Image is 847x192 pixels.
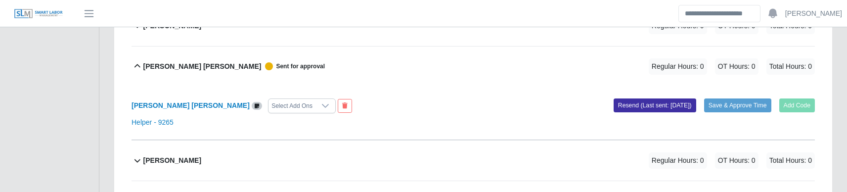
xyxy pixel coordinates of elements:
input: Search [678,5,760,22]
span: Total Hours: 0 [766,58,815,75]
a: Helper - 9265 [132,118,174,126]
img: SLM Logo [14,8,63,19]
span: Regular Hours: 0 [649,152,707,169]
span: OT Hours: 0 [715,58,758,75]
a: [PERSON_NAME] [785,8,842,19]
button: End Worker & Remove from the Timesheet [338,99,352,113]
a: [PERSON_NAME] [PERSON_NAME] [132,101,250,109]
a: View/Edit Notes [252,101,263,109]
b: [PERSON_NAME] [PERSON_NAME] [143,61,262,72]
button: Add Code [779,98,815,112]
button: Save & Approve Time [704,98,771,112]
button: [PERSON_NAME] Regular Hours: 0 OT Hours: 0 Total Hours: 0 [132,141,815,181]
button: [PERSON_NAME] [PERSON_NAME] Sent for approval Regular Hours: 0 OT Hours: 0 Total Hours: 0 [132,47,815,87]
span: Regular Hours: 0 [649,58,707,75]
span: OT Hours: 0 [715,152,758,169]
span: Total Hours: 0 [766,152,815,169]
span: Sent for approval [261,62,325,70]
b: [PERSON_NAME] [143,155,201,166]
div: Select Add Ons [268,99,315,113]
button: Resend (Last sent: [DATE]) [614,98,696,112]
